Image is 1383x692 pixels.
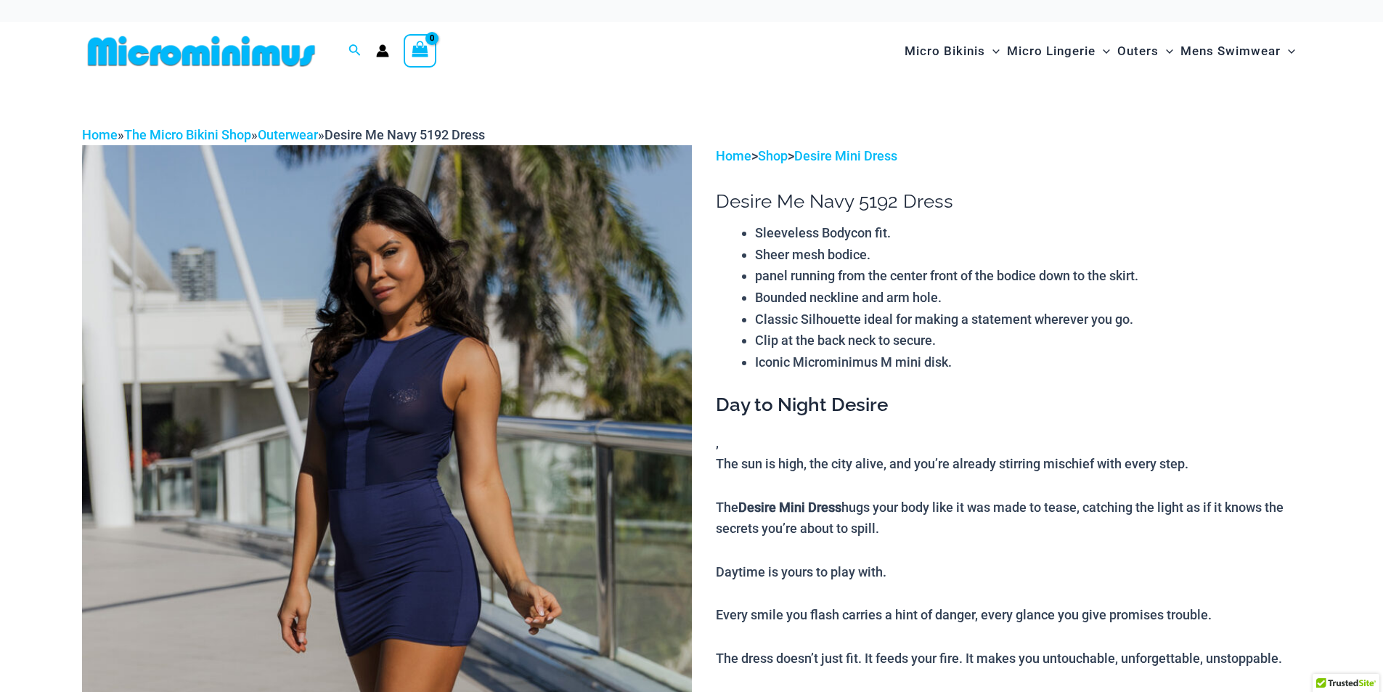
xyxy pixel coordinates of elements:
[755,351,1301,373] li: Iconic Microminimus M mini disk.
[404,34,437,68] a: View Shopping Cart, empty
[1007,33,1096,70] span: Micro Lingerie
[794,148,897,163] a: Desire Mini Dress
[1096,33,1110,70] span: Menu Toggle
[258,127,318,142] a: Outerwear
[755,330,1301,351] li: Clip at the back neck to secure.
[82,35,321,68] img: MM SHOP LOGO FLAT
[755,244,1301,266] li: Sheer mesh bodice.
[905,33,985,70] span: Micro Bikinis
[755,265,1301,287] li: panel running from the center front of the bodice down to the skirt.
[1281,33,1295,70] span: Menu Toggle
[1117,33,1159,70] span: Outers
[901,29,1003,73] a: Micro BikinisMenu ToggleMenu Toggle
[82,127,118,142] a: Home
[738,500,841,515] b: Desire Mini Dress
[376,44,389,57] a: Account icon link
[716,190,1301,213] h1: Desire Me Navy 5192 Dress
[325,127,485,142] span: Desire Me Navy 5192 Dress
[755,309,1301,330] li: Classic Silhouette ideal for making a statement wherever you go.
[755,287,1301,309] li: Bounded neckline and arm hole.
[124,127,251,142] a: The Micro Bikini Shop
[985,33,1000,70] span: Menu Toggle
[716,145,1301,167] p: > >
[758,148,788,163] a: Shop
[82,127,485,142] span: » » »
[716,393,1301,418] h3: Day to Night Desire
[755,222,1301,244] li: Sleeveless Bodycon fit.
[1180,33,1281,70] span: Mens Swimwear
[899,27,1302,76] nav: Site Navigation
[1003,29,1114,73] a: Micro LingerieMenu ToggleMenu Toggle
[716,148,751,163] a: Home
[1159,33,1173,70] span: Menu Toggle
[348,42,362,60] a: Search icon link
[1114,29,1177,73] a: OutersMenu ToggleMenu Toggle
[1177,29,1299,73] a: Mens SwimwearMenu ToggleMenu Toggle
